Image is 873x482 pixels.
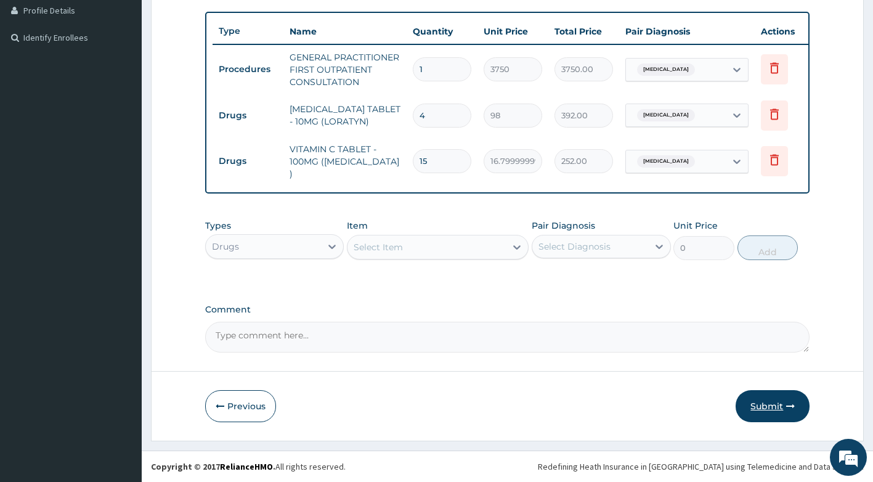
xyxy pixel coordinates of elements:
span: We're online! [71,155,170,280]
span: [MEDICAL_DATA] [637,63,695,76]
div: Chat with us now [64,69,207,85]
label: Unit Price [673,219,718,232]
label: Comment [205,304,810,315]
button: Add [737,235,798,260]
th: Total Price [548,19,619,44]
td: Drugs [213,104,283,127]
th: Name [283,19,407,44]
div: Minimize live chat window [202,6,232,36]
a: RelianceHMO [220,461,273,472]
td: VITAMIN C TABLET - 100MG ([MEDICAL_DATA] ) [283,137,407,186]
div: Select Diagnosis [538,240,611,253]
img: d_794563401_company_1708531726252_794563401 [23,62,50,92]
div: Drugs [212,240,239,253]
th: Type [213,20,283,43]
textarea: Type your message and hit 'Enter' [6,337,235,380]
th: Actions [755,19,816,44]
label: Types [205,221,231,231]
td: Procedures [213,58,283,81]
span: [MEDICAL_DATA] [637,155,695,168]
button: Previous [205,390,276,422]
td: GENERAL PRACTITIONER FIRST OUTPATIENT CONSULTATION [283,45,407,94]
th: Unit Price [477,19,548,44]
td: Drugs [213,150,283,173]
label: Pair Diagnosis [532,219,595,232]
th: Pair Diagnosis [619,19,755,44]
button: Submit [736,390,810,422]
div: Redefining Heath Insurance in [GEOGRAPHIC_DATA] using Telemedicine and Data Science! [538,460,864,473]
th: Quantity [407,19,477,44]
strong: Copyright © 2017 . [151,461,275,472]
label: Item [347,219,368,232]
footer: All rights reserved. [142,451,873,482]
span: [MEDICAL_DATA] [637,109,695,121]
td: [MEDICAL_DATA] TABLET - 10MG (LORATYN) [283,97,407,134]
div: Select Item [354,241,403,253]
